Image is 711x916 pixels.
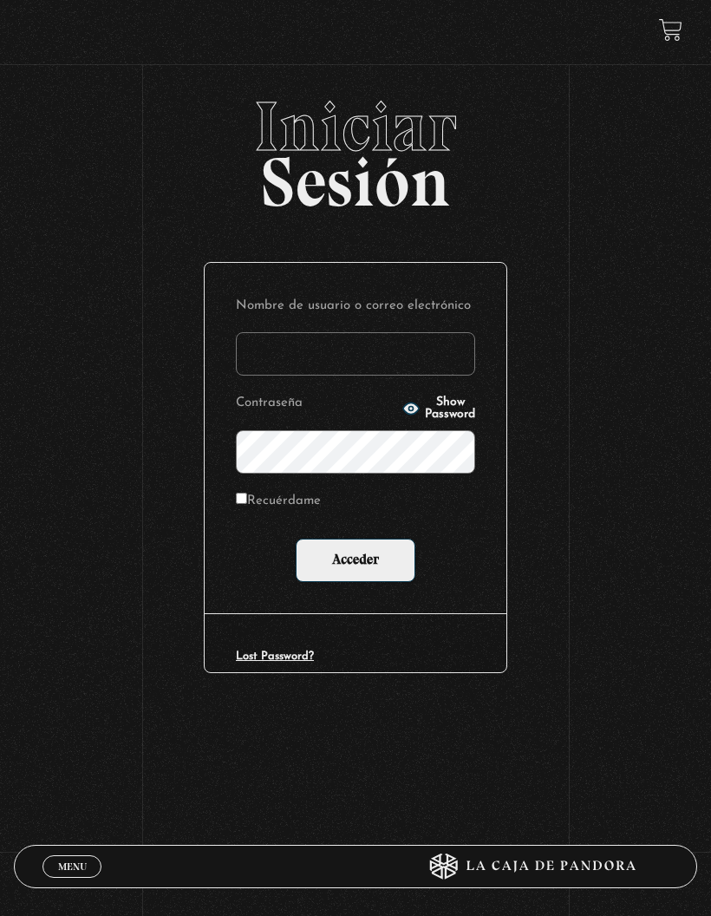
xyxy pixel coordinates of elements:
button: Show Password [402,396,475,421]
h2: Sesión [14,92,696,203]
input: Recuérdame [236,493,247,504]
span: Menu [58,861,87,872]
label: Nombre de usuario o correo electrónico [236,294,475,319]
a: View your shopping cart [659,18,682,42]
span: Iniciar [14,92,696,161]
label: Contraseña [236,391,397,416]
label: Recuérdame [236,489,321,514]
span: Show Password [425,396,475,421]
a: Lost Password? [236,651,314,662]
span: Cerrar [52,876,93,888]
input: Acceder [296,539,415,582]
